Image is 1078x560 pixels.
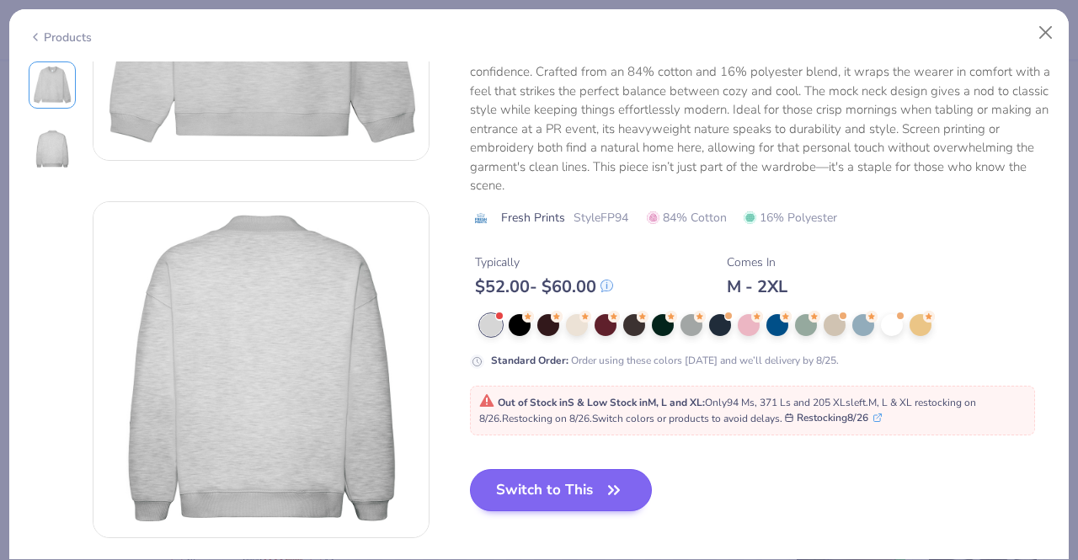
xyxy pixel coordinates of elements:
[475,253,613,270] div: Typically
[491,354,568,367] strong: Standard Order :
[647,208,727,226] span: 84% Cotton
[577,395,705,408] strong: & Low Stock in M, L and XL :
[727,275,787,296] div: M - 2XL
[470,43,1050,195] div: The Fresh Prints Denver Mock Neck Heavyweight Sweatshirt brings a new standard of relaxed confide...
[479,395,976,425] span: Only 94 Ms, 371 Ls and 205 XLs left. M, L & XL restocking on 8/26. Restocking on 8/26. Switch col...
[491,353,839,368] div: Order using these colors [DATE] and we’ll delivery by 8/25.
[32,65,72,105] img: Front
[475,275,613,296] div: $ 52.00 - $ 60.00
[1030,17,1062,49] button: Close
[744,208,837,226] span: 16% Polyester
[93,202,429,537] img: Back
[727,253,787,270] div: Comes In
[470,211,493,225] img: brand logo
[470,469,653,511] button: Switch to This
[498,395,577,408] strong: Out of Stock in S
[501,208,565,226] span: Fresh Prints
[785,409,882,424] button: Restocking8/26
[29,29,92,46] div: Products
[32,129,72,169] img: Back
[574,208,628,226] span: Style FP94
